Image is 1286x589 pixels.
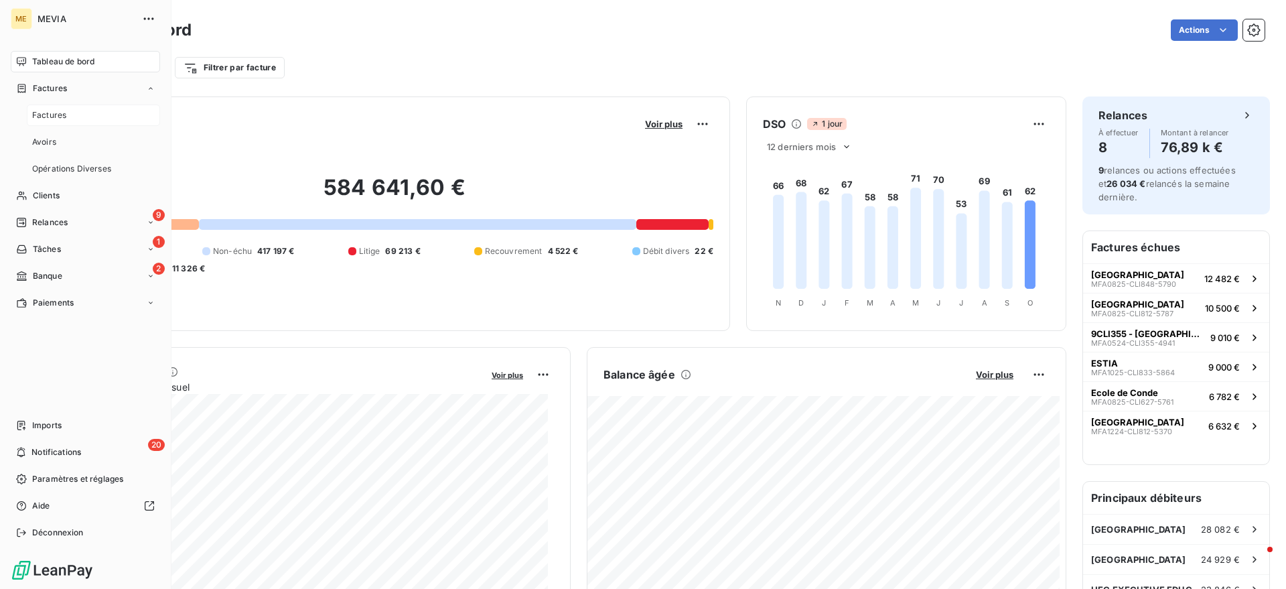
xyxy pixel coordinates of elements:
span: [GEOGRAPHIC_DATA] [1091,524,1186,535]
tspan: O [1027,298,1033,308]
span: Voir plus [976,369,1013,380]
h6: DSO [763,116,786,132]
span: 9 [153,209,165,221]
span: Avoirs [32,136,56,148]
iframe: Intercom live chat [1240,543,1273,576]
span: Opérations Diverses [32,163,111,175]
button: Voir plus [641,118,687,130]
span: 22 € [695,245,713,257]
span: 6 782 € [1209,391,1240,402]
span: Montant à relancer [1161,129,1229,137]
span: 9CLI355 - [GEOGRAPHIC_DATA][PERSON_NAME] 3 [1091,328,1205,339]
a: Aide [11,495,160,517]
button: Voir plus [972,369,1017,381]
span: 1 jour [807,118,847,130]
button: [GEOGRAPHIC_DATA]MFA1224-CLI812-53706 632 € [1083,411,1269,440]
span: MFA0825-CLI848-5790 [1091,280,1176,288]
span: 417 197 € [257,245,294,257]
tspan: S [1005,298,1009,308]
tspan: M [867,298,873,308]
span: 12 482 € [1204,273,1240,284]
span: -11 326 € [168,263,205,275]
span: 4 522 € [548,245,579,257]
span: Recouvrement [485,245,543,257]
span: 9 000 € [1208,362,1240,373]
span: 1 [153,236,165,248]
span: Tâches [33,243,61,255]
span: À effectuer [1098,129,1139,137]
span: [GEOGRAPHIC_DATA] [1091,299,1184,310]
tspan: J [822,298,826,308]
h6: Balance âgée [603,367,675,383]
span: 24 929 € [1201,554,1240,565]
span: Débit divers [643,245,690,257]
span: Aide [32,500,50,512]
span: 6 632 € [1208,421,1240,432]
tspan: D [798,298,804,308]
button: [GEOGRAPHIC_DATA]MFA0825-CLI848-579012 482 € [1083,263,1269,293]
span: 20 [148,439,165,451]
span: Notifications [31,446,81,458]
tspan: J [936,298,940,308]
tspan: A [982,298,987,308]
span: ESTIA [1091,358,1118,369]
span: Factures [32,109,66,121]
span: MFA1025-CLI833-5864 [1091,369,1175,377]
img: Logo LeanPay [11,560,94,581]
span: 69 213 € [385,245,420,257]
span: Litige [359,245,380,257]
button: Actions [1171,19,1238,41]
span: Imports [32,419,62,432]
span: Non-échu [213,245,252,257]
button: 9CLI355 - [GEOGRAPHIC_DATA][PERSON_NAME] 3MFA0524-CLI355-49419 010 € [1083,322,1269,352]
span: 10 500 € [1205,303,1240,314]
span: Factures [33,82,67,94]
div: ME [11,8,32,29]
span: Paramètres et réglages [32,473,123,485]
span: MEVIA [38,13,134,24]
span: Clients [33,190,60,202]
button: [GEOGRAPHIC_DATA]MFA0825-CLI812-578710 500 € [1083,293,1269,322]
tspan: M [912,298,919,308]
span: Voir plus [492,371,523,380]
tspan: N [776,298,781,308]
span: Tableau de bord [32,56,94,68]
h6: Relances [1098,107,1147,123]
span: Banque [33,270,62,282]
span: Ecole de Conde [1091,387,1158,398]
span: Paiements [33,297,74,309]
h4: 76,89 k € [1161,137,1229,158]
h4: 8 [1098,137,1139,158]
h6: Principaux débiteurs [1083,482,1269,514]
tspan: F [845,298,849,308]
button: Filtrer par facture [175,57,285,78]
span: Déconnexion [32,527,84,539]
span: [GEOGRAPHIC_DATA] [1091,554,1186,565]
span: Chiffre d'affaires mensuel [76,380,482,394]
span: [GEOGRAPHIC_DATA] [1091,269,1184,280]
span: 9 [1098,165,1104,176]
span: 9 010 € [1210,332,1240,343]
span: 26 034 € [1106,178,1145,189]
span: 12 derniers mois [767,141,836,152]
span: MFA1224-CLI812-5370 [1091,428,1172,436]
button: Ecole de CondeMFA0825-CLI627-57616 782 € [1083,381,1269,411]
h6: Factures échues [1083,231,1269,263]
h2: 584 641,60 € [76,174,713,214]
button: Voir plus [488,369,527,381]
tspan: A [890,298,896,308]
tspan: J [959,298,963,308]
button: ESTIAMFA1025-CLI833-58649 000 € [1083,352,1269,381]
span: Relances [32,216,68,228]
span: 2 [153,263,165,275]
span: MFA0524-CLI355-4941 [1091,339,1175,347]
span: MFA0825-CLI812-5787 [1091,310,1173,318]
span: relances ou actions effectuées et relancés la semaine dernière. [1098,165,1236,202]
span: 28 082 € [1201,524,1240,535]
span: MFA0825-CLI627-5761 [1091,398,1173,406]
span: Voir plus [645,119,683,129]
span: [GEOGRAPHIC_DATA] [1091,417,1184,428]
